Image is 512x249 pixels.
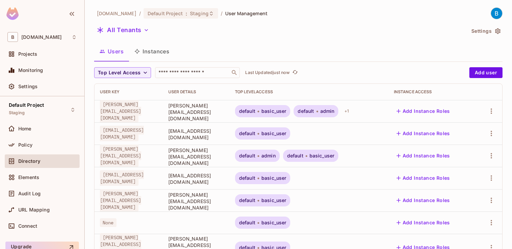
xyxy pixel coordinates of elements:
button: Add Instance Roles [394,173,453,183]
span: Projects [18,51,37,57]
span: [PERSON_NAME][EMAIL_ADDRESS][DOMAIN_NAME] [168,102,224,122]
span: refresh [292,69,298,76]
span: default [239,175,255,181]
div: Instance Access [394,89,470,95]
span: Connect [18,223,37,229]
span: Workspace: buckstop.com [21,34,62,40]
span: User Management [225,10,268,17]
p: Last Updated just now [245,70,290,75]
span: [PERSON_NAME][EMAIL_ADDRESS][DOMAIN_NAME] [100,145,141,167]
span: Default Project [148,10,183,17]
span: basic_user [261,108,286,114]
button: Instances [129,43,175,60]
button: Top Level Access [94,67,151,78]
button: Add Instance Roles [394,195,453,206]
button: refresh [291,69,299,77]
button: Add Instance Roles [394,128,453,139]
span: Home [18,126,31,131]
span: admin [261,153,276,158]
span: : [185,11,188,16]
span: default [239,131,255,136]
span: URL Mapping [18,207,50,213]
span: Click to refresh data [290,69,299,77]
span: [PERSON_NAME][EMAIL_ADDRESS][DOMAIN_NAME] [168,147,224,166]
span: [EMAIL_ADDRESS][DOMAIN_NAME] [100,170,144,186]
span: the active workspace [97,10,136,17]
span: Default Project [9,102,44,108]
div: Top Level Access [235,89,383,95]
span: Settings [18,84,38,89]
span: basic_user [261,175,286,181]
span: basic_user [261,220,286,225]
span: Audit Log [18,191,41,196]
button: Add Instance Roles [394,150,453,161]
button: Users [94,43,129,60]
div: + 1 [342,106,351,117]
span: Staging [190,10,209,17]
span: default [239,153,255,158]
div: User Key [100,89,157,95]
span: [EMAIL_ADDRESS][DOMAIN_NAME] [168,172,224,185]
button: All Tenants [94,25,152,35]
span: default [287,153,303,158]
span: default [298,108,314,114]
span: Policy [18,142,33,148]
img: Bradley Herrup [491,8,502,19]
span: default [239,108,255,114]
li: / [139,10,141,17]
li: / [221,10,222,17]
img: SReyMgAAAABJRU5ErkJggg== [6,7,19,20]
span: [EMAIL_ADDRESS][DOMAIN_NAME] [100,126,144,141]
span: admin [320,108,335,114]
span: basic_user [310,153,335,158]
span: basic_user [261,198,286,203]
span: [PERSON_NAME][EMAIL_ADDRESS][DOMAIN_NAME] [168,192,224,211]
div: User Details [168,89,224,95]
span: [PERSON_NAME][EMAIL_ADDRESS][DOMAIN_NAME] [100,189,141,211]
span: [EMAIL_ADDRESS][DOMAIN_NAME] [168,128,224,141]
span: Directory [18,158,40,164]
button: Settings [469,26,503,36]
span: None [100,218,116,227]
span: default [239,198,255,203]
span: [PERSON_NAME][EMAIL_ADDRESS][DOMAIN_NAME] [100,100,141,122]
span: B [7,32,18,42]
span: Elements [18,175,39,180]
span: default [239,220,255,225]
span: Monitoring [18,68,43,73]
button: Add Instance Roles [394,217,453,228]
span: Top Level Access [98,69,141,77]
button: Add Instance Roles [394,106,453,117]
span: Staging [9,110,25,116]
span: basic_user [261,131,286,136]
button: Add user [469,67,503,78]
